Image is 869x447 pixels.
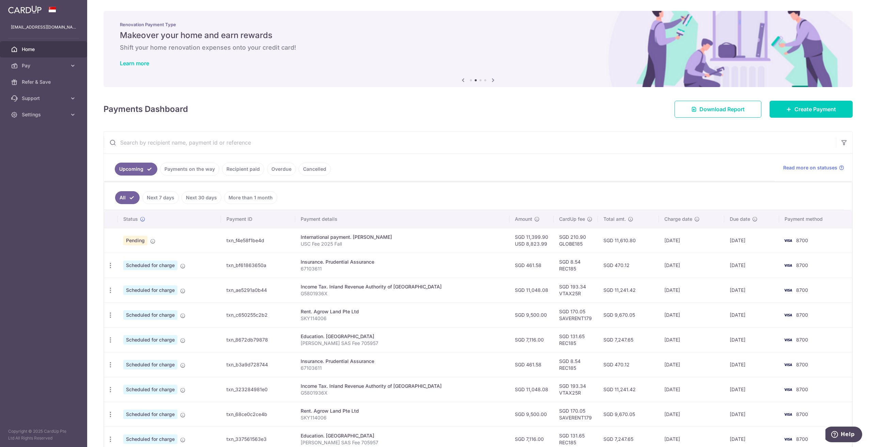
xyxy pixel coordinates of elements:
span: Pending [123,236,147,245]
p: [PERSON_NAME] SAS Fee 705957 [301,439,504,446]
input: Search by recipient name, payment id or reference [104,132,836,153]
a: Recipient paid [222,163,264,176]
span: 8700 [796,436,808,442]
td: [DATE] [724,402,779,427]
span: Due date [730,216,750,222]
span: Total amt. [603,216,626,222]
td: txn_8672db79878 [221,327,295,352]
span: 8700 [796,237,808,243]
a: Download Report [675,101,761,118]
iframe: Opens a widget where you can find more information [825,427,862,444]
span: Scheduled for charge [123,410,177,419]
td: SGD 11,399.90 USD 8,823.99 [509,228,554,253]
td: SGD 170.05 SAVERENT179 [554,302,598,327]
span: Scheduled for charge [123,434,177,444]
td: SGD 193.34 VTAX25R [554,278,598,302]
span: Settings [22,111,67,118]
span: Scheduled for charge [123,385,177,394]
td: txn_c650255c2b2 [221,302,295,327]
a: Learn more [120,60,149,67]
img: Bank Card [781,435,795,443]
span: Create Payment [794,105,836,113]
span: 8700 [796,362,808,367]
p: 67103611 [301,265,504,272]
img: Bank Card [781,236,795,245]
td: txn_b3a9d728744 [221,352,295,377]
span: Charge date [664,216,692,222]
img: CardUp [8,5,42,14]
td: [DATE] [724,278,779,302]
div: Education. [GEOGRAPHIC_DATA] [301,432,504,439]
td: [DATE] [659,278,724,302]
img: Renovation banner [104,11,853,87]
td: [DATE] [724,327,779,352]
td: SGD 8.54 REC185 [554,253,598,278]
span: Scheduled for charge [123,285,177,295]
a: Upcoming [115,163,157,176]
span: Scheduled for charge [123,360,177,369]
td: SGD 9,670.05 [598,402,659,427]
span: 8700 [796,386,808,392]
a: Next 7 days [142,191,179,204]
img: Bank Card [781,286,795,294]
p: 67103611 [301,365,504,371]
span: 8700 [796,287,808,293]
a: More than 1 month [224,191,277,204]
td: SGD 9,670.05 [598,302,659,327]
div: Income Tax. Inland Revenue Authority of [GEOGRAPHIC_DATA] [301,383,504,390]
div: Insurance. Prudential Assurance [301,259,504,265]
td: SGD 11,048.08 [509,377,554,402]
td: txn_323284981e0 [221,377,295,402]
img: Bank Card [781,311,795,319]
img: Bank Card [781,410,795,418]
div: Income Tax. Inland Revenue Authority of [GEOGRAPHIC_DATA] [301,283,504,290]
div: Education. [GEOGRAPHIC_DATA] [301,333,504,340]
span: Scheduled for charge [123,310,177,320]
td: [DATE] [659,377,724,402]
div: International payment. [PERSON_NAME] [301,234,504,241]
p: USC Fee 2025 Fall [301,241,504,247]
a: Overdue [267,163,296,176]
td: [DATE] [659,302,724,327]
td: SGD 193.34 VTAX25R [554,377,598,402]
td: SGD 470.12 [598,253,659,278]
p: [PERSON_NAME] SAS Fee 705957 [301,340,504,347]
img: Bank Card [781,361,795,369]
td: SGD 170.05 SAVERENT179 [554,402,598,427]
td: [DATE] [724,352,779,377]
td: SGD 9,500.00 [509,302,554,327]
td: [DATE] [724,377,779,402]
td: SGD 131.65 REC185 [554,327,598,352]
td: SGD 11,241.42 [598,278,659,302]
p: [EMAIL_ADDRESS][DOMAIN_NAME] [11,24,76,31]
a: All [115,191,140,204]
div: Insurance. Prudential Assurance [301,358,504,365]
td: SGD 11,048.08 [509,278,554,302]
th: Payment ID [221,210,295,228]
span: 8700 [796,312,808,318]
a: Cancelled [299,163,331,176]
td: SGD 8.54 REC185 [554,352,598,377]
td: txn_68ce0c2ce4b [221,402,295,427]
a: Next 30 days [181,191,221,204]
a: Read more on statuses [783,164,844,171]
img: Bank Card [781,385,795,394]
span: Refer & Save [22,79,67,85]
img: Bank Card [781,261,795,269]
td: [DATE] [724,302,779,327]
td: [DATE] [659,327,724,352]
h4: Payments Dashboard [104,103,188,115]
span: Download Report [699,105,745,113]
td: SGD 11,610.80 [598,228,659,253]
td: SGD 461.58 [509,253,554,278]
td: SGD 7,116.00 [509,327,554,352]
td: [DATE] [724,253,779,278]
td: SGD 210.90 GLOBE185 [554,228,598,253]
th: Payment method [779,210,852,228]
p: G5801936X [301,290,504,297]
td: SGD 470.12 [598,352,659,377]
p: SKY114006 [301,414,504,421]
span: 8700 [796,262,808,268]
span: Amount [515,216,532,222]
img: Bank Card [781,336,795,344]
